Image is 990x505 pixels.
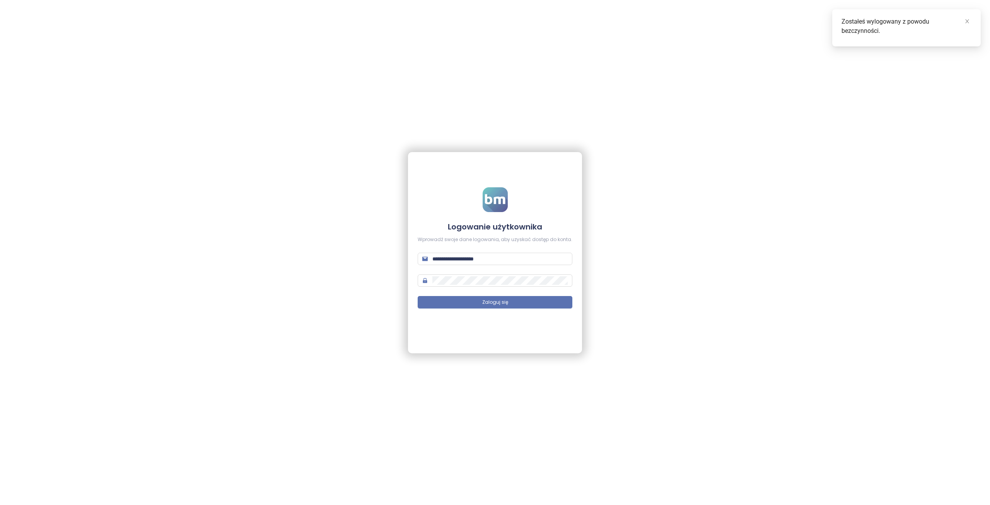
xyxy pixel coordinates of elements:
span: lock [422,278,428,283]
h4: Logowanie użytkownika [418,221,572,232]
span: Zaloguj się [482,299,508,306]
img: logo [483,187,508,212]
button: Zaloguj się [418,296,572,308]
span: close [964,19,970,24]
span: mail [422,256,428,262]
div: Wprowadź swoje dane logowania, aby uzyskać dostęp do konta. [418,236,572,243]
div: Zostałeś wylogowany z powodu bezczynności. [841,17,971,36]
